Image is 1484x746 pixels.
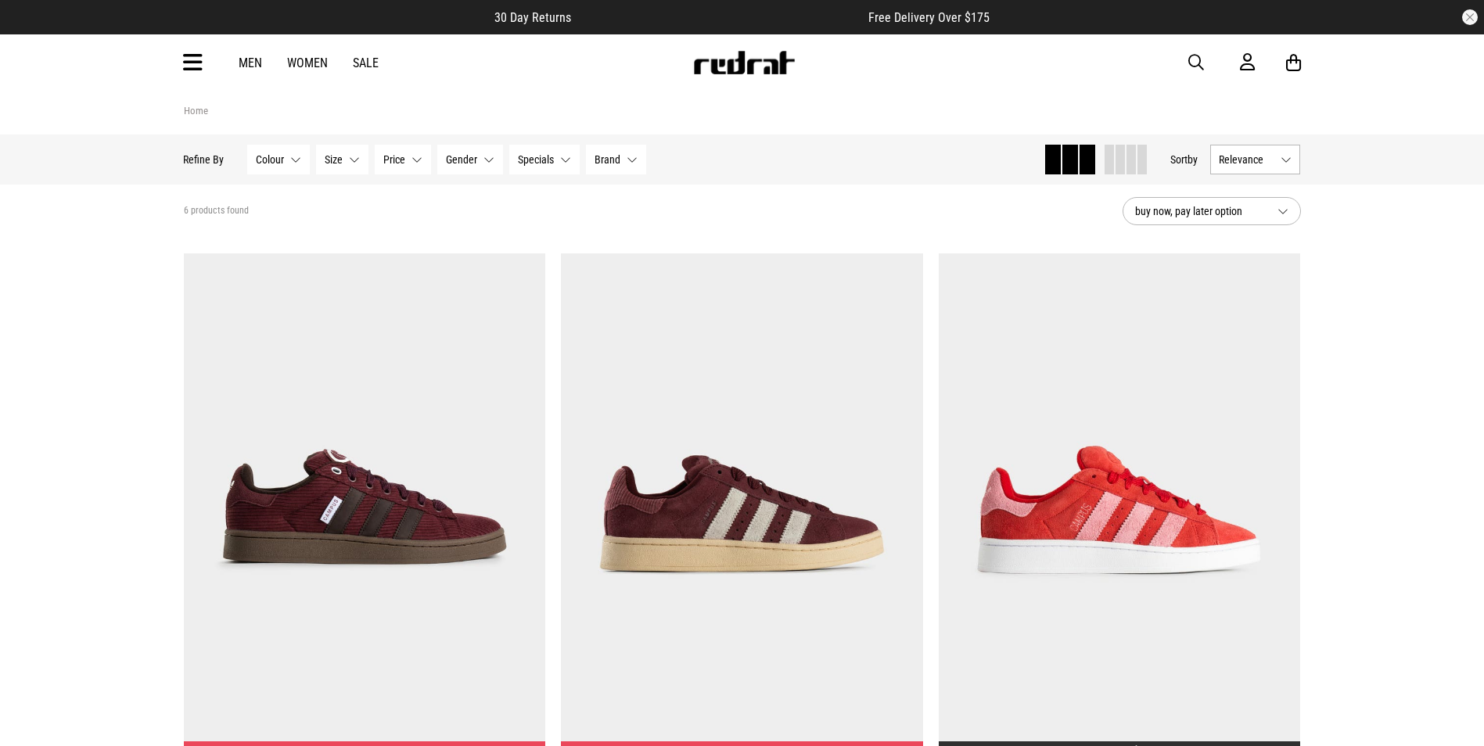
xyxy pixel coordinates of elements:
[353,56,379,70] a: Sale
[1188,153,1198,166] span: by
[1211,145,1301,174] button: Relevance
[257,153,285,166] span: Colour
[494,10,571,25] span: 30 Day Returns
[239,56,262,70] a: Men
[184,205,249,217] span: 6 products found
[868,10,990,25] span: Free Delivery Over $175
[595,153,621,166] span: Brand
[1123,197,1301,225] button: buy now, pay later option
[587,145,647,174] button: Brand
[184,153,225,166] p: Refine By
[1220,153,1275,166] span: Relevance
[510,145,580,174] button: Specials
[438,145,504,174] button: Gender
[384,153,406,166] span: Price
[325,153,343,166] span: Size
[287,56,328,70] a: Women
[1135,202,1265,221] span: buy now, pay later option
[692,51,796,74] img: Redrat logo
[184,105,208,117] a: Home
[317,145,369,174] button: Size
[375,145,432,174] button: Price
[602,9,837,25] iframe: Customer reviews powered by Trustpilot
[447,153,478,166] span: Gender
[248,145,311,174] button: Colour
[519,153,555,166] span: Specials
[1171,150,1198,169] button: Sortby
